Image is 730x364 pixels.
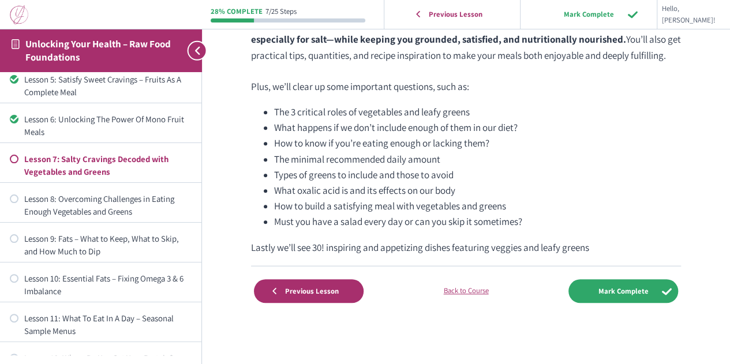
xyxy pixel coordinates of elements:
a: Previous Lesson [387,2,517,26]
a: Previous Lesson [254,279,364,303]
div: Completed [10,115,18,123]
div: Not started [10,354,18,362]
input: Mark Complete [568,279,678,303]
a: Completed Lesson 5: Satisfy Sweet Cravings – Fruits As A Complete Meal [10,73,192,98]
div: Not started [10,155,18,163]
span: Previous Lesson [278,287,346,296]
div: Lesson 8: Overcoming Challenges in Eating Enough Vegetables and Greens [24,193,192,217]
input: Mark Complete [533,2,644,26]
a: Not started Lesson 12: Where Do You Get Your Protein? [10,352,192,364]
div: Not started [10,274,18,283]
a: Not started Lesson 10: Essential Fats – Fixing Omega 3 & 6 Imbalance [10,272,192,297]
li: The 3 critical roles of vegetables and leafy greens [274,104,681,120]
li: How to know if you’re eating enough or lacking them? [274,136,681,151]
a: Unlocking Your Health – Raw Food Foundations [25,37,171,63]
div: 28% Complete [211,8,263,16]
div: Lesson 6: Unlocking The Power Of Mono Fruit Meals [24,113,192,138]
div: 7/25 Steps [265,8,297,16]
div: Not started [10,234,18,243]
div: Not started [10,194,18,203]
a: Back to Course [411,285,521,297]
li: The minimal recommended daily amount [274,152,681,167]
div: Lesson 11: What To Eat In A Day – Seasonal Sample Menus [24,312,192,337]
div: Lesson 7: Salty Cravings Decoded with Vegetables and Greens [24,153,192,178]
li: Types of greens to include and those to avoid [274,167,681,183]
a: Not started Lesson 9: Fats – What to Keep, What to Skip, and How Much to Dip [10,232,192,257]
div: Lesson 9: Fats – What to Keep, What to Skip, and How Much to Dip [24,232,192,257]
button: Toggle sidebar navigation [181,29,202,72]
li: How to build a satisfying meal with vegetables and greens [274,198,681,214]
p: You’ll also get practical tips, quantities, and recipe inspiration to make your meals both enjoya... [251,16,681,95]
li: What oxalic acid is and its effects on our body [274,183,681,198]
li: Must you have a salad every day or can you skip it sometimes? [274,214,681,230]
div: Completed [10,75,18,84]
span: Hello, [PERSON_NAME]! [662,3,716,27]
a: Not started Lesson 11: What To Eat In A Day – Seasonal Sample Menus [10,312,192,337]
p: Lastly we’ll see 30! inspiring and appetizing dishes featuring veggies and leafy greens [251,240,681,256]
div: Not started [10,314,18,322]
a: Not started Lesson 8: Overcoming Challenges in Eating Enough Vegetables and Greens [10,193,192,217]
span: Previous Lesson [421,10,490,19]
a: Not started Lesson 7: Salty Cravings Decoded with Vegetables and Greens [10,153,192,178]
div: Lesson 10: Essential Fats – Fixing Omega 3 & 6 Imbalance [24,272,192,297]
div: Lesson 12: Where Do You Get Your Protein? [24,352,192,364]
div: Lesson 5: Satisfy Sweet Cravings – Fruits As A Complete Meal [24,73,192,98]
a: Completed Lesson 6: Unlocking The Power Of Mono Fruit Meals [10,113,192,138]
li: What happens if we don’t include enough of them in our diet? [274,120,681,136]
